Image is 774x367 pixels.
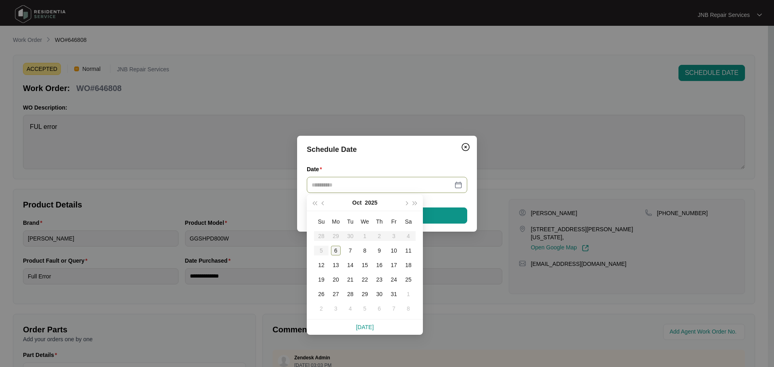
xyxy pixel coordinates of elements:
[345,304,355,313] div: 4
[387,243,401,258] td: 2025-10-10
[389,275,399,284] div: 24
[331,246,341,255] div: 6
[316,304,326,313] div: 2
[358,243,372,258] td: 2025-10-08
[389,289,399,299] div: 31
[329,258,343,272] td: 2025-10-13
[389,260,399,270] div: 17
[345,289,355,299] div: 28
[365,195,377,211] button: 2025
[343,258,358,272] td: 2025-10-14
[343,287,358,301] td: 2025-10-28
[372,214,387,229] th: Th
[375,260,384,270] div: 16
[401,243,416,258] td: 2025-10-11
[404,246,413,255] div: 11
[352,195,362,211] button: Oct
[375,246,384,255] div: 9
[372,287,387,301] td: 2025-10-30
[461,142,470,152] img: closeCircle
[316,289,326,299] div: 26
[356,324,374,330] a: [DATE]
[389,246,399,255] div: 10
[307,144,467,155] div: Schedule Date
[331,304,341,313] div: 3
[360,275,370,284] div: 22
[375,304,384,313] div: 6
[401,272,416,287] td: 2025-10-25
[358,214,372,229] th: We
[387,287,401,301] td: 2025-10-31
[372,258,387,272] td: 2025-10-16
[372,301,387,316] td: 2025-11-06
[329,243,343,258] td: 2025-10-06
[401,258,416,272] td: 2025-10-18
[360,260,370,270] div: 15
[331,260,341,270] div: 13
[314,272,329,287] td: 2025-10-19
[360,246,370,255] div: 8
[375,275,384,284] div: 23
[401,301,416,316] td: 2025-11-08
[372,272,387,287] td: 2025-10-23
[345,246,355,255] div: 7
[404,260,413,270] div: 18
[314,258,329,272] td: 2025-10-12
[345,260,355,270] div: 14
[329,301,343,316] td: 2025-11-03
[375,289,384,299] div: 30
[316,275,326,284] div: 19
[343,301,358,316] td: 2025-11-04
[389,304,399,313] div: 7
[331,275,341,284] div: 20
[312,180,453,189] input: Date
[404,275,413,284] div: 25
[314,214,329,229] th: Su
[387,272,401,287] td: 2025-10-24
[360,304,370,313] div: 5
[314,287,329,301] td: 2025-10-26
[360,289,370,299] div: 29
[343,214,358,229] th: Tu
[372,243,387,258] td: 2025-10-09
[387,301,401,316] td: 2025-11-07
[345,275,355,284] div: 21
[358,258,372,272] td: 2025-10-15
[343,272,358,287] td: 2025-10-21
[401,214,416,229] th: Sa
[404,289,413,299] div: 1
[314,301,329,316] td: 2025-11-02
[307,165,325,173] label: Date
[343,243,358,258] td: 2025-10-07
[387,258,401,272] td: 2025-10-17
[358,272,372,287] td: 2025-10-22
[404,304,413,313] div: 8
[387,214,401,229] th: Fr
[316,260,326,270] div: 12
[358,287,372,301] td: 2025-10-29
[329,272,343,287] td: 2025-10-20
[459,141,472,153] button: Close
[331,289,341,299] div: 27
[358,301,372,316] td: 2025-11-05
[329,214,343,229] th: Mo
[401,287,416,301] td: 2025-11-01
[329,287,343,301] td: 2025-10-27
